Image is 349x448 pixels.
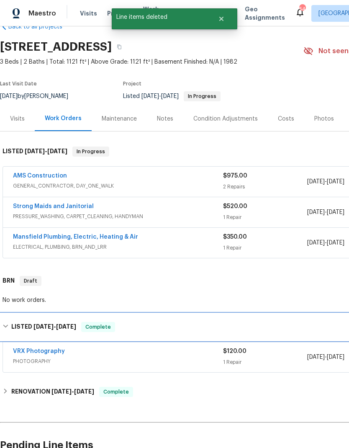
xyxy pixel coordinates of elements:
span: In Progress [185,94,220,99]
span: Work Orders [143,5,164,22]
span: [DATE] [327,179,344,185]
div: Photos [314,115,334,123]
span: PHOTOGRAPHY [13,357,223,366]
div: 54 [299,5,305,13]
span: Complete [82,323,114,331]
span: [DATE] [25,148,45,154]
div: Notes [157,115,173,123]
span: Maestro [28,9,56,18]
h6: LISTED [11,322,76,332]
div: Work Orders [45,114,82,123]
span: ELECTRICAL, PLUMBING, BRN_AND_LRR [13,243,223,251]
span: $975.00 [223,173,247,179]
span: - [307,239,344,247]
h6: BRN [3,276,15,286]
span: - [307,208,344,216]
span: $350.00 [223,234,247,240]
span: $520.00 [223,203,247,209]
span: - [307,353,344,361]
a: Mansfield Plumbing, Electric, Heating & Air [13,234,138,240]
span: [DATE] [47,148,67,154]
span: Line items deleted [112,8,208,26]
div: Costs [278,115,294,123]
span: PRESSURE_WASHING, CARPET_CLEANING, HANDYMAN [13,212,223,221]
span: [DATE] [307,179,325,185]
button: Close [208,10,235,27]
a: Strong Maids and Janitorial [13,203,94,209]
h6: LISTED [3,147,67,157]
span: GENERAL_CONTRACTOR, DAY_ONE_WALK [13,182,223,190]
span: [DATE] [33,324,54,330]
span: [DATE] [51,389,72,394]
span: Complete [100,388,132,396]
span: Projects [107,9,133,18]
span: - [25,148,67,154]
a: VRX Photography [13,348,65,354]
span: [DATE] [327,209,344,215]
span: Geo Assignments [245,5,285,22]
span: In Progress [73,147,108,156]
span: [DATE] [327,240,344,246]
div: 1 Repair [223,244,307,252]
span: Draft [21,277,41,285]
span: $120.00 [223,348,246,354]
span: [DATE] [56,324,76,330]
a: AMS Construction [13,173,67,179]
span: - [33,324,76,330]
span: Project [123,81,141,86]
div: Condition Adjustments [193,115,258,123]
span: - [51,389,94,394]
button: Copy Address [112,39,127,54]
span: - [307,178,344,186]
div: Maintenance [102,115,137,123]
span: [DATE] [307,209,325,215]
span: [DATE] [141,93,159,99]
span: [DATE] [307,240,325,246]
div: Visits [10,115,25,123]
div: 1 Repair [223,358,307,366]
div: 2 Repairs [223,183,307,191]
span: Visits [80,9,97,18]
span: - [141,93,179,99]
div: 1 Repair [223,213,307,221]
span: [DATE] [307,354,325,360]
span: [DATE] [327,354,344,360]
span: Listed [123,93,221,99]
h6: RENOVATION [11,387,94,397]
span: [DATE] [161,93,179,99]
span: [DATE] [74,389,94,394]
